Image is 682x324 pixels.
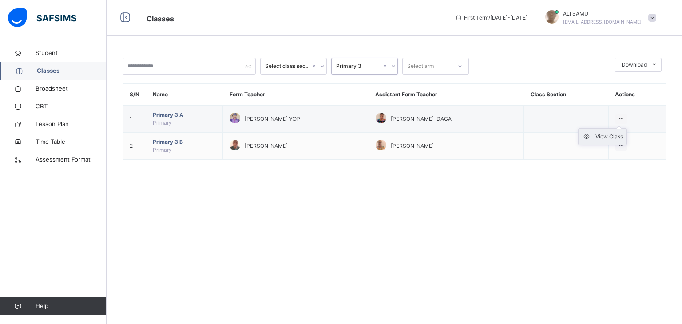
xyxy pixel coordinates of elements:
span: Download [622,61,647,69]
span: ALI SAMU [563,10,642,18]
span: Broadsheet [36,84,107,93]
span: [PERSON_NAME] [391,142,434,150]
span: Primary [153,119,172,126]
th: S/N [123,84,146,106]
span: [PERSON_NAME] YOP [245,115,300,123]
span: Lesson Plan [36,120,107,129]
th: Actions [608,84,666,106]
span: Classes [147,14,174,23]
span: [PERSON_NAME] [245,142,288,150]
span: Primary 3 A [153,111,216,119]
td: 2 [123,133,146,160]
td: 1 [123,106,146,133]
span: CBT [36,102,107,111]
th: Form Teacher [223,84,369,106]
span: Primary 3 B [153,138,216,146]
span: Classes [37,67,107,75]
th: Assistant Form Teacher [369,84,524,106]
div: Select class section [265,62,310,70]
div: ALISAMU [536,10,661,26]
th: Name [146,84,223,106]
span: Student [36,49,107,58]
span: Help [36,302,106,311]
div: Select arm [407,58,434,75]
span: Assessment Format [36,155,107,164]
span: Primary [153,146,172,153]
th: Class Section [524,84,608,106]
div: View Class [595,132,623,141]
span: [EMAIL_ADDRESS][DOMAIN_NAME] [563,19,642,24]
span: session/term information [455,14,527,22]
span: [PERSON_NAME] IDAGA [391,115,452,123]
span: Time Table [36,138,107,146]
img: safsims [8,8,76,27]
div: Primary 3 [336,62,381,70]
